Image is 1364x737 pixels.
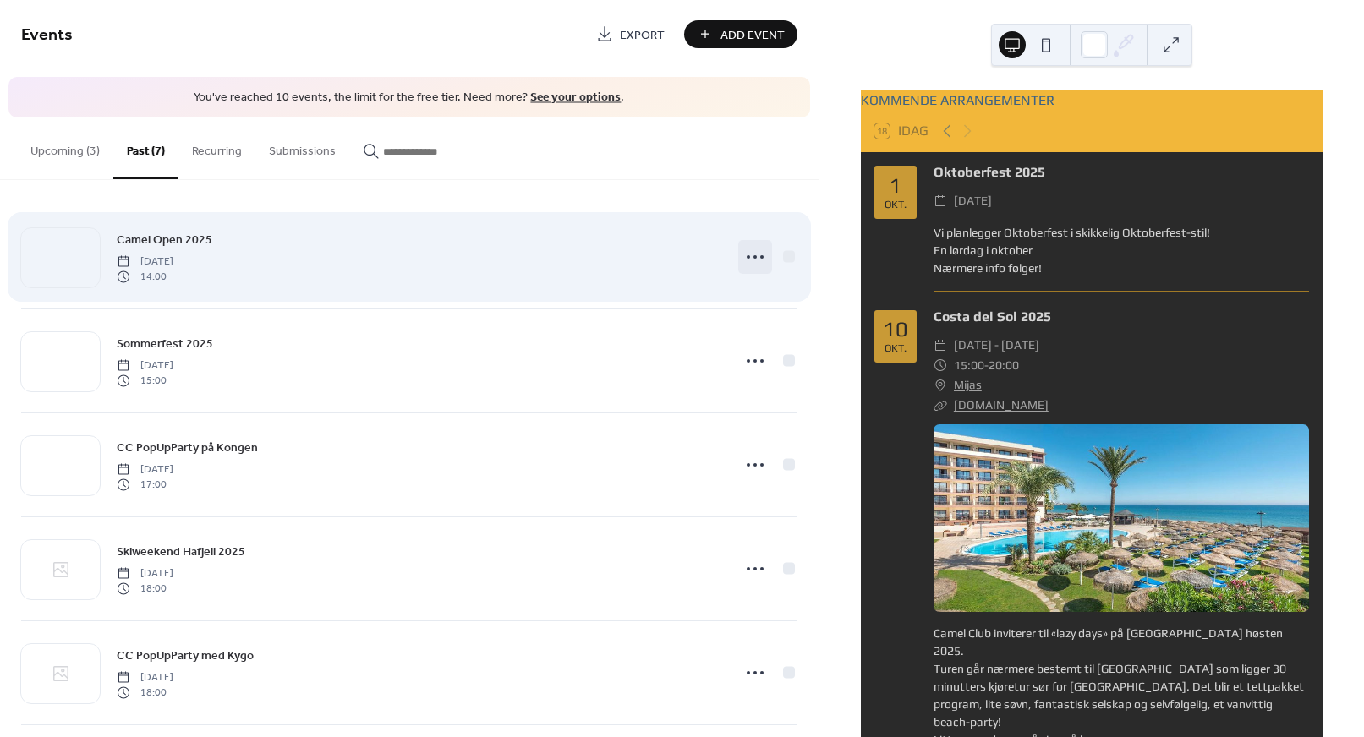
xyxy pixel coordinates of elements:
span: Export [620,26,665,44]
span: 15:00 [954,356,984,376]
button: Recurring [178,117,255,177]
button: Upcoming (3) [17,117,113,177]
span: Sommerfest 2025 [117,335,213,352]
div: KOMMENDE ARRANGEMENTER [861,90,1323,111]
span: - [984,356,989,376]
span: Camel Open 2025 [117,231,212,248]
span: [DATE] [117,565,173,581]
span: [DATE] - [DATE] [954,336,1039,356]
span: 20:00 [989,356,1019,376]
button: Past (7) [113,117,178,179]
span: 14:00 [117,270,173,285]
div: ​ [934,375,947,396]
span: [DATE] [117,254,173,269]
a: See your options [530,86,621,109]
a: Camel Open 2025 [117,230,212,249]
span: CC PopUpParty med Kygo [117,647,254,664]
span: [DATE] [117,461,173,477]
span: [DATE] [117,669,173,685]
span: [DATE] [117,358,173,373]
div: 10 [883,319,908,340]
a: Sommerfest 2025 [117,334,213,353]
div: okt. [885,343,907,354]
div: ​ [934,336,947,356]
a: CC PopUpParty med Kygo [117,646,254,665]
span: [DATE] [954,191,992,211]
button: Submissions [255,117,349,177]
div: Oktoberfest 2025 [934,162,1309,183]
span: 18:00 [117,685,173,701]
a: Export [583,20,677,48]
a: [DOMAIN_NAME] [954,398,1049,412]
span: You've reached 10 events, the limit for the free tier. Need more? . [25,90,793,106]
a: CC PopUpParty på Kongen [117,438,258,457]
span: Skiweekend Hafjell 2025 [117,543,245,560]
div: okt. [885,199,907,210]
span: 15:00 [117,374,173,389]
span: CC PopUpParty på Kongen [117,439,258,456]
div: ​ [934,191,947,211]
a: Costa del Sol 2025 [934,308,1051,325]
div: 1 [889,175,901,196]
span: 17:00 [117,478,173,493]
div: ​ [934,396,947,416]
span: 18:00 [117,581,173,597]
a: Mijas [954,375,982,396]
span: Events [21,19,73,52]
a: Skiweekend Hafjell 2025 [117,542,245,561]
div: ​ [934,356,947,376]
div: Vi planlegger Oktoberfest i skikkelig Oktoberfest-stil! En lørdag i oktober Nærmere info følger! [934,224,1309,277]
